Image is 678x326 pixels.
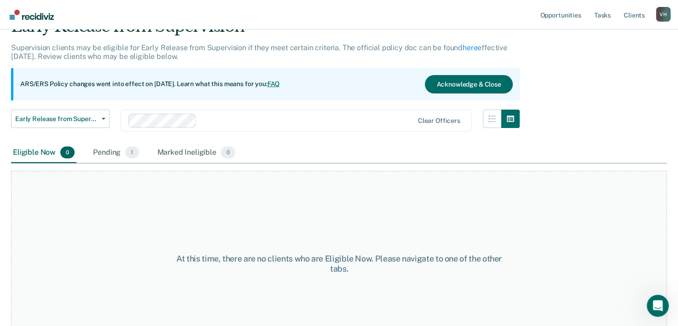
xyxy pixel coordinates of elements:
[656,7,671,22] button: Profile dropdown button
[10,10,54,20] img: Recidiviz
[11,17,520,43] div: Early Release from Supervision
[91,143,140,163] div: Pending1
[463,43,477,52] a: here
[156,143,238,163] div: Marked Ineligible0
[11,143,76,163] div: Eligible Now0
[125,146,139,158] span: 1
[11,110,110,128] button: Early Release from Supervision
[60,146,75,158] span: 0
[418,117,460,125] div: Clear officers
[425,75,512,93] button: Acknowledge & Close
[20,80,280,89] p: ARS/ERS Policy changes went into effect on [DATE]. Learn what this means for you:
[656,7,671,22] div: V H
[175,254,503,274] div: At this time, there are no clients who are Eligible Now. Please navigate to one of the other tabs.
[15,115,98,123] span: Early Release from Supervision
[221,146,235,158] span: 0
[11,43,507,61] p: Supervision clients may be eligible for Early Release from Supervision if they meet certain crite...
[647,295,669,317] iframe: Intercom live chat
[267,80,280,87] a: FAQ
